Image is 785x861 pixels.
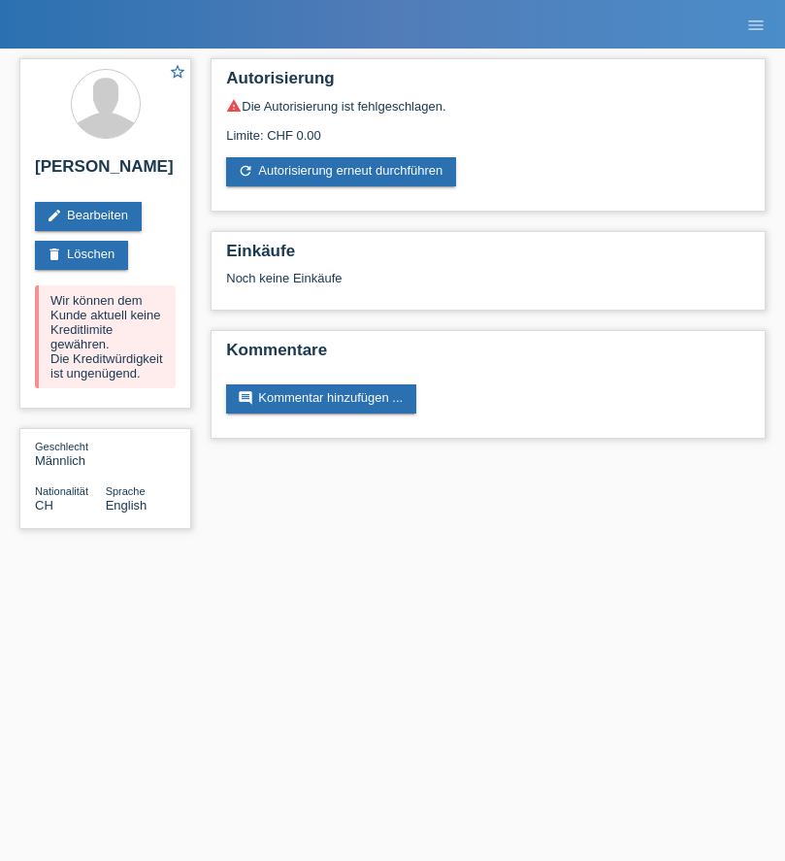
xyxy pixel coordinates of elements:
h2: Kommentare [226,341,750,370]
i: refresh [238,163,253,179]
i: delete [47,247,62,262]
a: editBearbeiten [35,202,142,231]
i: edit [47,208,62,223]
span: Sprache [106,485,146,497]
div: Die Autorisierung ist fehlgeschlagen. [226,98,750,114]
span: Nationalität [35,485,88,497]
span: Geschlecht [35,441,88,452]
span: English [106,498,147,513]
div: Männlich [35,439,106,468]
a: menu [736,18,775,30]
div: Wir können dem Kunde aktuell keine Kreditlimite gewähren. Die Kreditwürdigkeit ist ungenügend. [35,285,176,388]
a: refreshAutorisierung erneut durchführen [226,157,456,186]
div: Limite: CHF 0.00 [226,114,750,143]
i: comment [238,390,253,406]
i: warning [226,98,242,114]
a: deleteLöschen [35,241,128,270]
a: commentKommentar hinzufügen ... [226,384,416,414]
div: Noch keine Einkäufe [226,271,750,300]
span: Schweiz [35,498,53,513]
h2: [PERSON_NAME] [35,157,176,186]
a: star_border [169,63,186,83]
h2: Einkäufe [226,242,750,271]
i: star_border [169,63,186,81]
h2: Autorisierung [226,69,750,98]
i: menu [746,16,766,35]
